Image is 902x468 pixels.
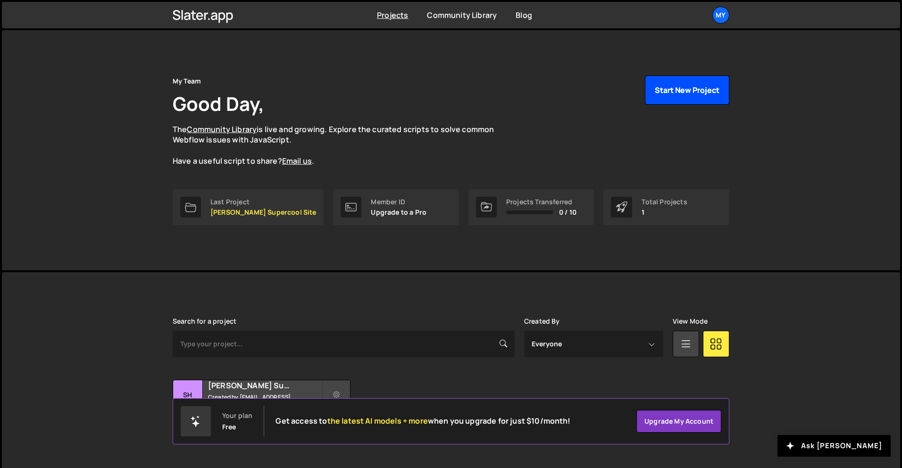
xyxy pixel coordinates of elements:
a: Sh [PERSON_NAME] Supercool Site Created by [EMAIL_ADDRESS][DOMAIN_NAME] 4 pages, last updated by ... [173,380,351,439]
div: Last Project [210,198,316,206]
a: Projects [377,10,408,20]
span: 0 / 10 [559,209,576,216]
div: Free [222,423,236,431]
p: The is live and growing. Explore the curated scripts to solve common Webflow issues with JavaScri... [173,124,512,167]
div: Sh [173,380,203,410]
a: Email us [282,156,312,166]
button: Start New Project [645,75,729,105]
a: Blog [516,10,532,20]
p: Upgrade to a Pro [371,209,426,216]
small: Created by [EMAIL_ADDRESS][DOMAIN_NAME] [208,393,322,409]
h2: Get access to when you upgrade for just $10/month! [276,417,570,426]
h2: [PERSON_NAME] Supercool Site [208,380,322,391]
a: Last Project [PERSON_NAME] Supercool Site [173,189,324,225]
p: 1 [642,209,687,216]
a: Upgrade my account [636,410,721,433]
input: Type your project... [173,331,515,357]
div: My Team [173,75,201,87]
span: the latest AI models + more [327,416,428,426]
button: Ask [PERSON_NAME] [777,435,891,457]
label: View Mode [673,318,708,325]
label: Created By [524,318,560,325]
div: Projects Transferred [506,198,576,206]
a: Community Library [187,124,257,134]
div: Member ID [371,198,426,206]
a: Community Library [427,10,497,20]
h1: Good Day, [173,91,264,117]
p: [PERSON_NAME] Supercool Site [210,209,316,216]
div: Your plan [222,412,252,419]
label: Search for a project [173,318,236,325]
div: Total Projects [642,198,687,206]
a: My [712,7,729,24]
